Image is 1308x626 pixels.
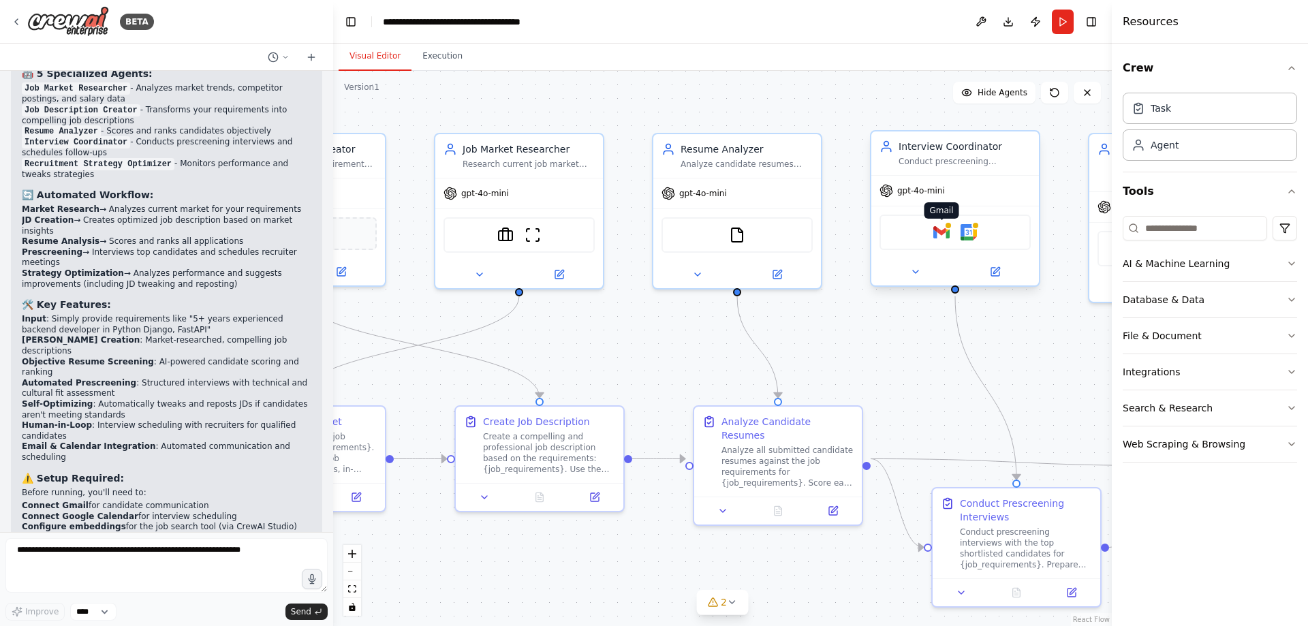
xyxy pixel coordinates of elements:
button: Click to speak your automation idea [302,569,322,589]
button: Open in side panel [809,503,856,519]
code: Job Description Creator [22,104,140,116]
a: React Flow attribution [1073,616,1110,623]
div: File & Document [1123,329,1202,343]
li: for interview scheduling [22,512,311,522]
li: : Automated communication and scheduling [22,441,311,463]
strong: Email & Calendar Integration [22,441,155,451]
button: Tools [1123,172,1297,210]
div: Conduct prescreening interviews with shortlisted candidates, evaluate their technical and cultura... [899,156,1031,167]
button: No output available [511,489,569,505]
span: Hide Agents [978,87,1027,98]
g: Edge from af1c22bd-d042-4bf9-848d-d7ff5471b287 to 994c5cf7-d0c1-4ee8-976b-8a21d08e1906 [948,296,1023,480]
button: Improve [5,603,65,621]
div: Version 1 [344,82,379,93]
button: Open in side panel [1048,584,1095,601]
button: Open in side panel [302,264,379,280]
strong: Market Research [22,204,99,214]
button: File & Document [1123,318,1297,354]
div: Research Job Market [245,415,342,428]
button: Hide Agents [953,82,1035,104]
g: Edge from d7dc5482-10fc-4854-8a75-c9ec6b65a3a9 to c1c35fb2-c2f3-47c7-9145-0c0602de844e [632,452,685,466]
div: Analyze Candidate ResumesAnalyze all submitted candidate resumes against the job requirements for... [693,405,863,526]
button: Crew [1123,49,1297,87]
g: Edge from bb2d0924-aa45-48bb-b258-a4aaba7577b1 to c1c35fb2-c2f3-47c7-9145-0c0602de844e [730,296,785,398]
nav: breadcrumb [383,15,536,29]
img: FileReadTool [729,227,745,243]
div: Conduct Prescreening InterviewsConduct prescreening interviews with the top shortlisted candidate... [931,487,1102,608]
li: → Analyzes current market for your requirements [22,204,311,215]
strong: JD Creation [22,215,74,225]
div: Tools [1123,210,1297,473]
button: Integrations [1123,354,1297,390]
div: Search & Research [1123,401,1213,415]
button: Web Scraping & Browsing [1123,426,1297,462]
button: Search & Research [1123,390,1297,426]
li: - Monitors performance and tweaks strategies [22,159,311,181]
span: Improve [25,606,59,617]
strong: Self-Optimizing [22,399,93,409]
button: fit view [343,580,361,598]
button: Hide right sidebar [1082,12,1101,31]
li: - Transforms your requirements into compelling job descriptions [22,105,311,127]
h4: Resources [1123,14,1179,30]
div: Research current job market trends, salary expectations, and competitor job postings for {job_req... [463,159,595,170]
div: Research Job MarketResearch the current job market for {job_requirements}. Analyze competitor job... [216,405,386,512]
div: Resume AnalyzerAnalyze candidate resumes against job requirements for {job_requirements}, score m... [652,133,822,289]
li: → Creates optimized job description based on market insights [22,215,311,236]
strong: 🔄 Automated Workflow: [22,189,153,200]
span: gpt-4o-mini [679,188,727,199]
span: Send [291,606,311,617]
button: Hide left sidebar [341,12,360,31]
span: gpt-4o-mini [461,188,509,199]
div: Interview Coordinator [899,140,1031,153]
div: Conduct prescreening interviews with the top shortlisted candidates for {job_requirements}. Prepa... [960,527,1092,570]
g: Edge from 7a6a07e5-c5df-48e6-b431-0e0b758d65a9 to d7dc5482-10fc-4854-8a75-c9ec6b65a3a9 [294,294,546,398]
code: Recruitment Strategy Optimizer [22,158,174,170]
div: Create a compelling and professional job description based on the requirements: {job_requirements... [483,431,615,475]
li: : Automatically tweaks and reposts JDs if candidates aren't meeting standards [22,399,311,420]
div: Resume Analyzer [681,142,813,156]
li: - Scores and ranks candidates objectively [22,126,311,137]
strong: Connect Google Calendar [22,512,138,521]
li: : Interview scheduling with recruiters for qualified candidates [22,420,311,441]
strong: Connect Gmail [22,501,89,510]
li: for the job search tool (via CrewAI Studio) [22,522,311,533]
div: AI & Machine Learning [1123,257,1230,270]
button: No output available [988,584,1046,601]
button: AI & Machine Learning [1123,246,1297,281]
p: Before running, you'll need to: [22,488,311,499]
button: Open in side panel [571,489,618,505]
strong: [PERSON_NAME] Creation [22,335,140,345]
div: Integrations [1123,365,1180,379]
li: for candidate communication [22,501,311,512]
strong: Automated Prescreening [22,378,136,388]
li: → Interviews top candidates and schedules recruiter meetings [22,247,311,268]
span: gpt-4o-mini [897,185,945,196]
img: SerplyJobSearchTool [497,227,514,243]
img: Gmail [933,224,950,240]
div: Job Market ResearcherResearch current job market trends, salary expectations, and competitor job ... [434,133,604,289]
strong: Input [22,314,46,324]
li: → Analyzes performance and suggests improvements (including JD tweaking and reposting) [22,268,311,289]
div: Web Scraping & Browsing [1123,437,1245,451]
li: - Conducts prescreening interviews and schedules follow-ups [22,137,311,159]
strong: Configure embeddings [22,522,126,531]
div: Conduct Prescreening Interviews [960,497,1092,524]
button: Database & Data [1123,282,1297,317]
img: Google Calendar [961,224,977,240]
button: 2 [696,590,749,615]
g: Edge from 542471ab-ab17-4cf8-b538-abb9e5197005 to 696b175b-6662-4152-bafd-623b3e4b00bc [294,296,526,398]
div: BETA [120,14,154,30]
li: : Structured interviews with technical and cultural fit assessment [22,378,311,399]
code: Job Market Researcher [22,82,130,95]
strong: 🛠️ Key Features: [22,299,111,310]
div: Create Job Description [483,415,590,428]
div: Crew [1123,87,1297,172]
div: Database & Data [1123,293,1204,307]
code: Interview Coordinator [22,136,130,148]
li: : AI-powered candidate scoring and ranking [22,357,311,378]
div: Analyze candidate resumes against job requirements for {job_requirements}, score matches, and ide... [681,159,813,170]
strong: Objective Resume Screening [22,357,154,366]
g: Edge from c1c35fb2-c2f3-47c7-9145-0c0602de844e to 126bdde8-abc1-4d39-8c95-3aec60938c74 [871,452,1162,473]
img: Logo [27,6,109,37]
